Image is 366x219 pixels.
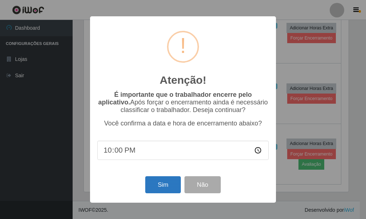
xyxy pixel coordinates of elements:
b: É importante que o trabalhador encerre pelo aplicativo. [98,91,252,106]
p: Você confirma a data e hora de encerramento abaixo? [97,120,269,127]
button: Sim [145,176,180,193]
h2: Atenção! [160,74,206,87]
button: Não [184,176,220,193]
p: Após forçar o encerramento ainda é necessário classificar o trabalhador. Deseja continuar? [97,91,269,114]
